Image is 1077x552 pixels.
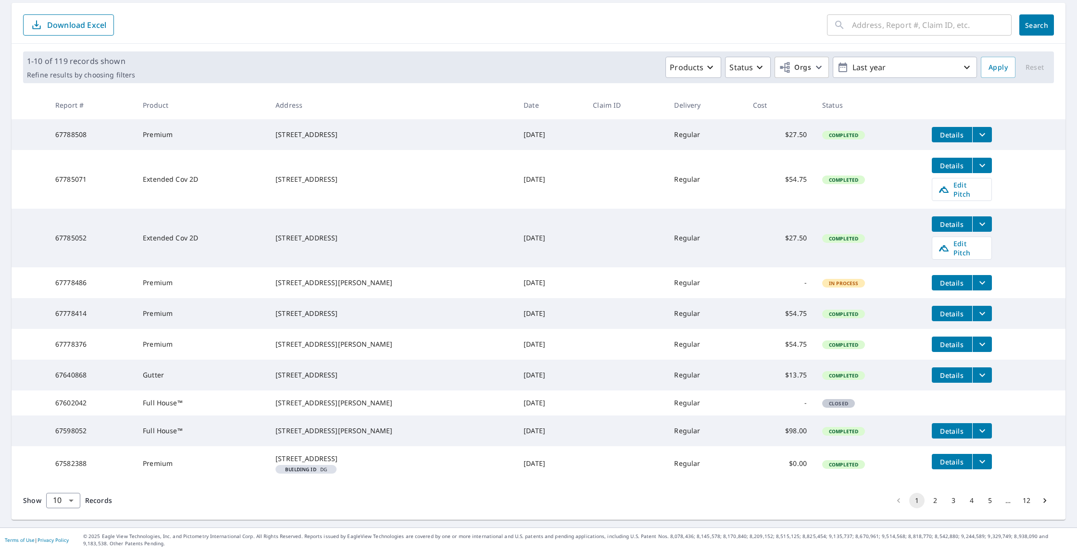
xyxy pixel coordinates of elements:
button: Go to page 2 [927,493,943,508]
td: [DATE] [516,329,585,360]
td: Premium [135,119,268,150]
th: Address [268,91,516,119]
a: Terms of Use [5,537,35,543]
p: Products [670,62,703,73]
td: Premium [135,267,268,298]
div: Show 10 records [46,493,80,508]
td: Extended Cov 2D [135,209,268,267]
button: filesDropdownBtn-67778486 [972,275,992,290]
span: Apply [989,62,1008,74]
td: [DATE] [516,415,585,446]
td: Full House™ [135,390,268,415]
span: Completed [823,428,864,435]
td: 67778486 [48,267,135,298]
input: Address, Report #, Claim ID, etc. [852,12,1012,38]
button: filesDropdownBtn-67788508 [972,127,992,142]
button: Products [665,57,721,78]
td: 67778376 [48,329,135,360]
td: Regular [666,150,745,209]
td: 67785052 [48,209,135,267]
div: [STREET_ADDRESS] [276,309,508,318]
button: filesDropdownBtn-67785052 [972,216,992,232]
div: [STREET_ADDRESS][PERSON_NAME] [276,339,508,349]
th: Cost [745,91,814,119]
p: Last year [849,59,961,76]
span: Edit Pitch [938,180,986,199]
p: | [5,537,69,543]
div: [STREET_ADDRESS] [276,370,508,380]
td: 67602042 [48,390,135,415]
button: detailsBtn-67778376 [932,337,972,352]
div: [STREET_ADDRESS] [276,175,508,184]
button: Search [1019,14,1054,36]
a: Privacy Policy [38,537,69,543]
td: [DATE] [516,360,585,390]
td: 67582388 [48,446,135,481]
span: Details [938,340,966,349]
button: Apply [981,57,1015,78]
span: Completed [823,372,864,379]
button: detailsBtn-67640868 [932,367,972,383]
button: detailsBtn-67582388 [932,454,972,469]
td: - [745,267,814,298]
span: Details [938,278,966,288]
p: Status [729,62,753,73]
button: Go to page 5 [982,493,998,508]
td: Regular [666,119,745,150]
button: Go to page 3 [946,493,961,508]
span: Completed [823,311,864,317]
th: Status [814,91,924,119]
td: Premium [135,329,268,360]
span: DG [279,467,333,472]
button: filesDropdownBtn-67598052 [972,423,992,439]
span: Completed [823,132,864,138]
span: Closed [823,400,854,407]
td: Regular [666,267,745,298]
div: [STREET_ADDRESS] [276,130,508,139]
button: filesDropdownBtn-67785071 [972,158,992,173]
span: Details [938,161,966,170]
td: 67640868 [48,360,135,390]
button: detailsBtn-67778486 [932,275,972,290]
th: Delivery [666,91,745,119]
button: Go to next page [1037,493,1052,508]
button: filesDropdownBtn-67778414 [972,306,992,321]
td: [DATE] [516,446,585,481]
td: Regular [666,298,745,329]
td: $54.75 [745,329,814,360]
td: 67778414 [48,298,135,329]
span: Records [85,496,112,505]
button: filesDropdownBtn-67640868 [972,367,992,383]
td: $27.50 [745,119,814,150]
p: Download Excel [47,20,106,30]
button: Go to page 12 [1019,493,1034,508]
td: Full House™ [135,415,268,446]
span: Completed [823,341,864,348]
div: 10 [46,487,80,514]
nav: pagination navigation [889,493,1054,508]
span: Details [938,130,966,139]
button: detailsBtn-67788508 [932,127,972,142]
div: [STREET_ADDRESS][PERSON_NAME] [276,426,508,436]
span: Completed [823,461,864,468]
td: Premium [135,298,268,329]
th: Claim ID [585,91,666,119]
td: $54.75 [745,150,814,209]
a: Edit Pitch [932,178,992,201]
td: $0.00 [745,446,814,481]
div: [STREET_ADDRESS] [276,233,508,243]
span: Details [938,220,966,229]
td: Gutter [135,360,268,390]
div: [STREET_ADDRESS][PERSON_NAME] [276,278,508,288]
span: Completed [823,235,864,242]
td: Regular [666,329,745,360]
div: [STREET_ADDRESS] [276,454,508,464]
span: Show [23,496,41,505]
button: detailsBtn-67785071 [932,158,972,173]
button: Orgs [775,57,829,78]
span: Details [938,309,966,318]
td: Regular [666,415,745,446]
td: [DATE] [516,298,585,329]
a: Edit Pitch [932,237,992,260]
td: $54.75 [745,298,814,329]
